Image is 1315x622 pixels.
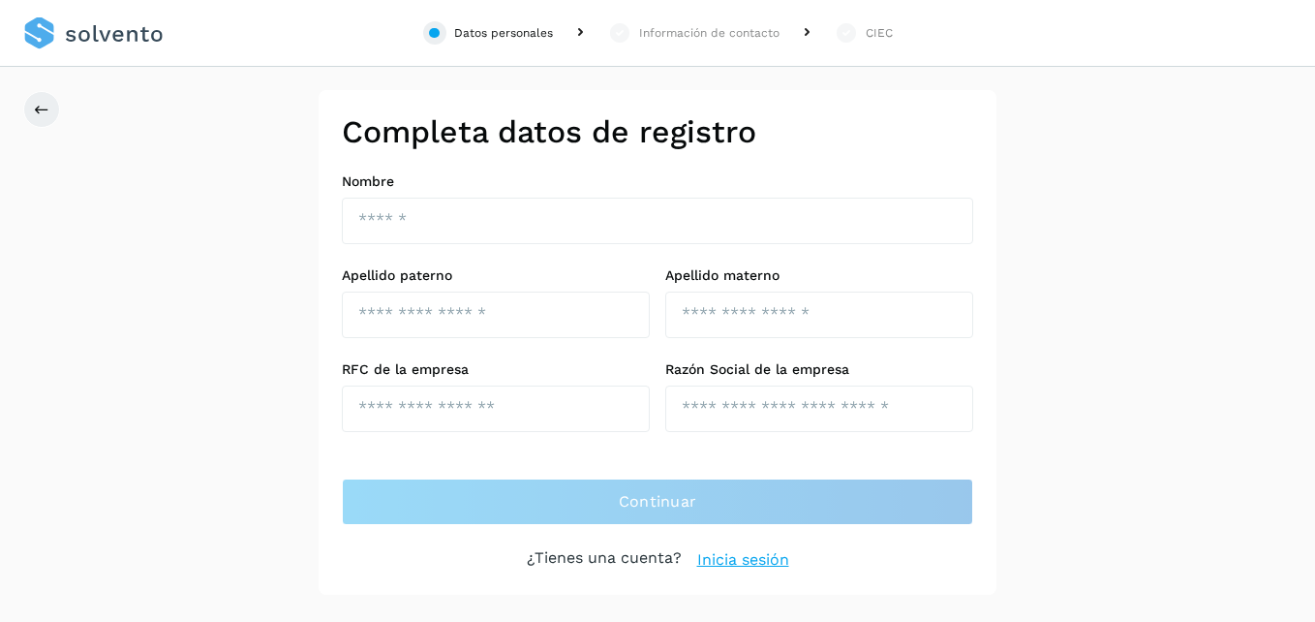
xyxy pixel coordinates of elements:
[665,361,973,378] label: Razón Social de la empresa
[342,173,973,190] label: Nombre
[342,113,973,150] h2: Completa datos de registro
[527,548,682,572] p: ¿Tienes una cuenta?
[342,267,650,284] label: Apellido paterno
[342,361,650,378] label: RFC de la empresa
[619,491,697,513] span: Continuar
[342,479,973,525] button: Continuar
[665,267,973,284] label: Apellido materno
[639,24,780,42] div: Información de contacto
[697,548,789,572] a: Inicia sesión
[454,24,553,42] div: Datos personales
[866,24,893,42] div: CIEC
